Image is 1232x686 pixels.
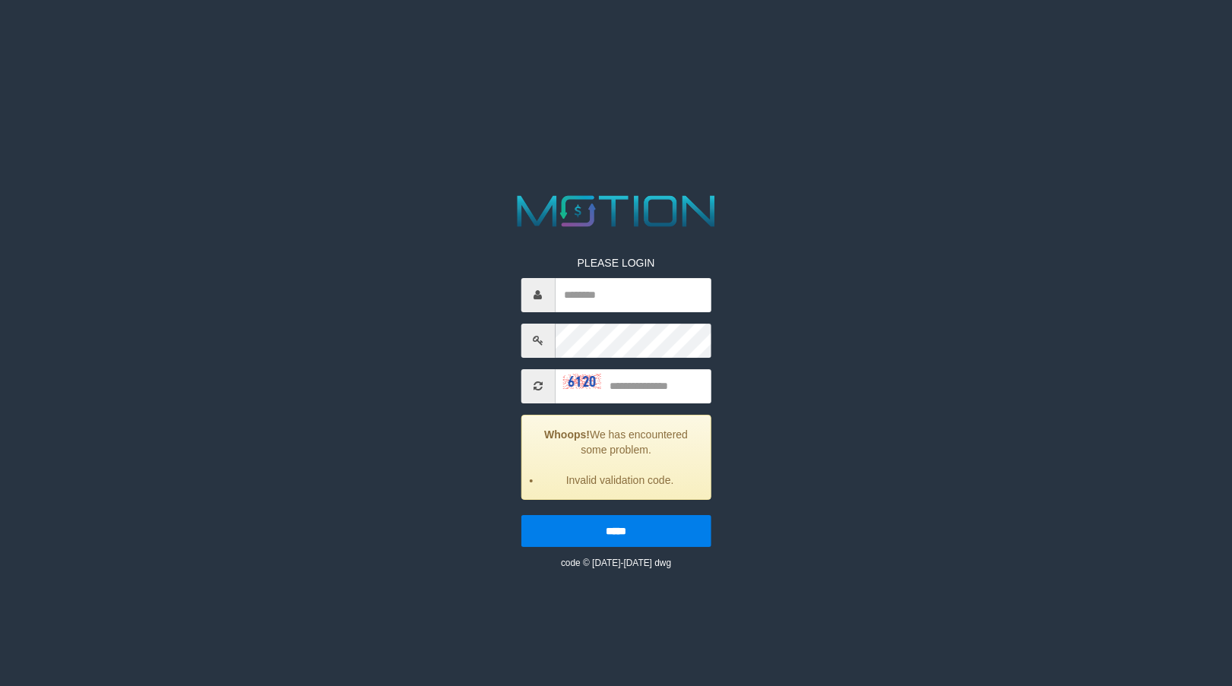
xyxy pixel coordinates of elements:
[508,190,724,232] img: MOTION_logo.png
[562,374,600,389] img: captcha
[561,558,671,568] small: code © [DATE]-[DATE] dwg
[540,473,698,488] li: Invalid validation code.
[521,255,711,270] p: PLEASE LOGIN
[544,428,590,441] strong: Whoops!
[521,415,711,500] div: We has encountered some problem.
